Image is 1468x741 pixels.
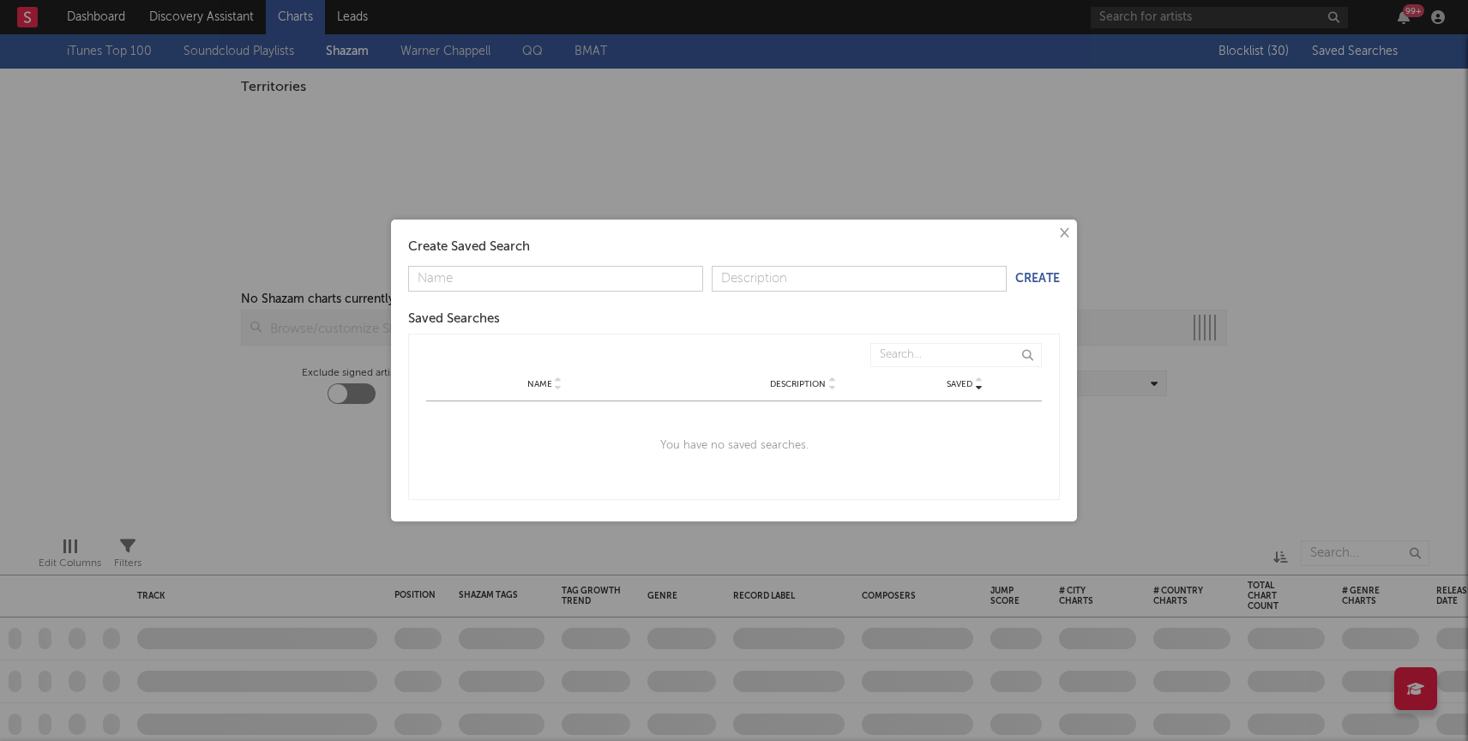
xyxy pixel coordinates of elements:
[426,401,1042,491] div: You have no saved searches.
[770,379,826,389] span: Description
[408,309,1060,329] div: Saved Searches
[1015,273,1060,285] button: Create
[712,266,1007,292] input: Description
[870,343,1042,367] input: Search...
[408,237,1060,257] div: Create Saved Search
[527,379,552,389] span: Name
[408,266,703,292] input: Name
[947,379,972,389] span: Saved
[1054,224,1073,243] button: ×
